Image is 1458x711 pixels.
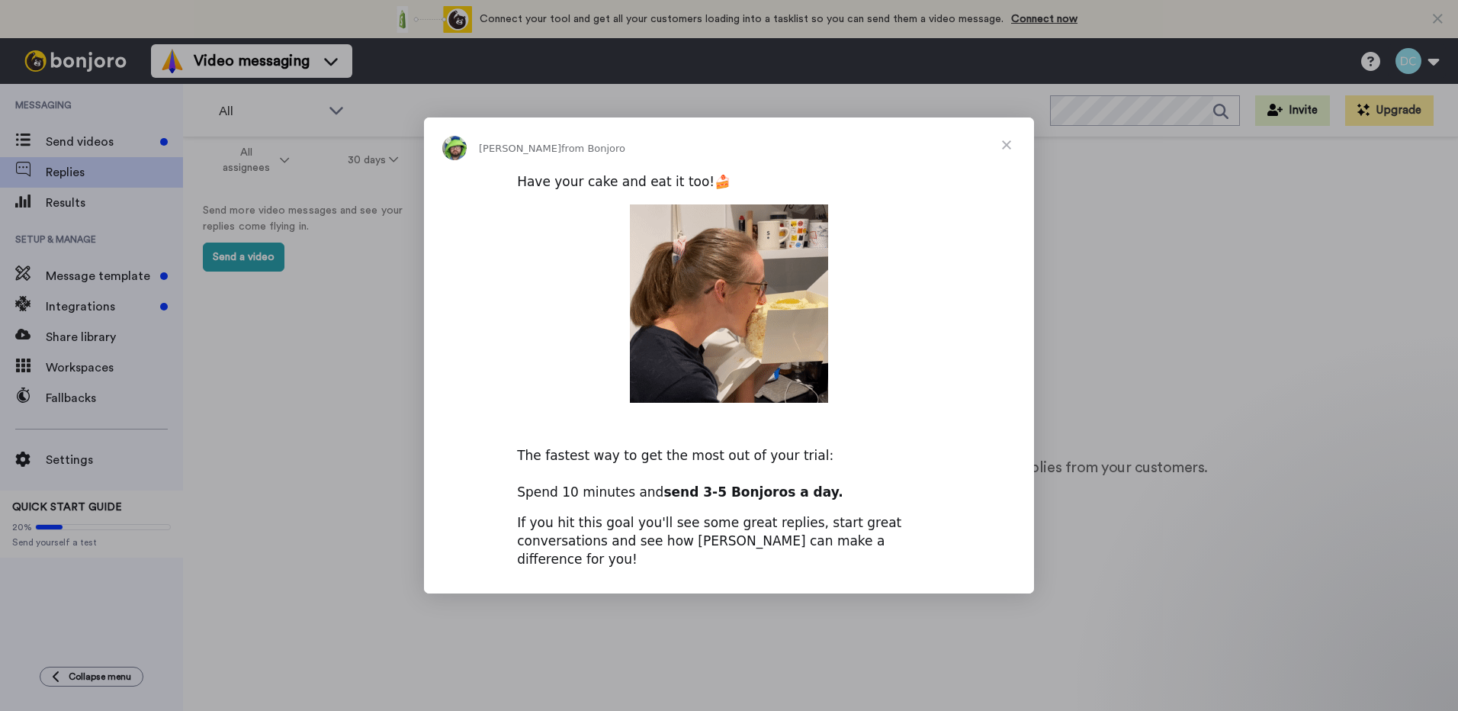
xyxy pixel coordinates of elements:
img: Profile image for Simon [442,136,467,160]
span: from Bonjoro [561,143,625,154]
span: [PERSON_NAME] [479,143,561,154]
b: send 3-5 Bonjoros a day. [663,484,843,500]
div: Have your cake and eat it too!🍰 [517,173,941,191]
div: If you hit this goal you'll see some great replies, start great conversations and see how [PERSON... [517,514,941,568]
div: The fastest way to get the most out of your trial: Spend 10 minutes and [517,429,941,501]
span: Close [979,117,1034,172]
